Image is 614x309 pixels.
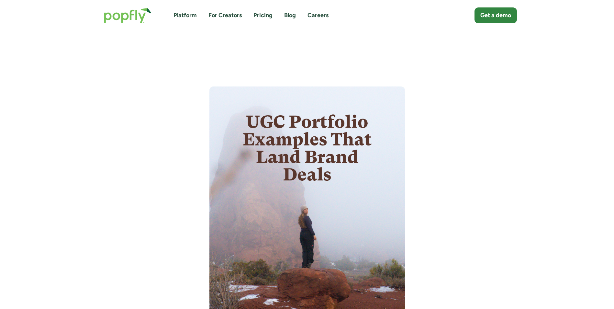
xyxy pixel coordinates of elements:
div: Get a demo [480,11,511,19]
a: home [97,1,158,29]
a: Careers [307,11,329,19]
a: Platform [173,11,197,19]
a: For Creators [208,11,242,19]
a: Get a demo [474,7,517,23]
a: Pricing [253,11,273,19]
a: Blog [284,11,296,19]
